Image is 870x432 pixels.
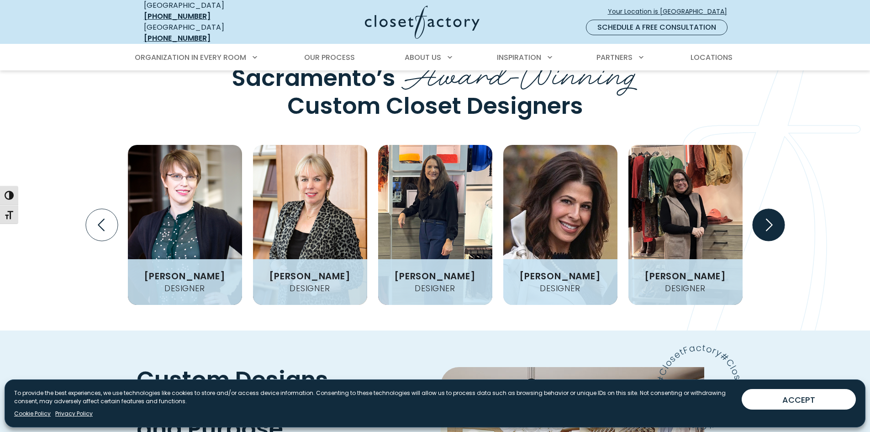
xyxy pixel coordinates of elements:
a: [PHONE_NUMBER] [144,11,211,21]
span: Your Location is [GEOGRAPHIC_DATA] [608,7,734,16]
h3: [PERSON_NAME] [140,272,229,281]
span: Our Process [304,52,355,63]
h3: [PERSON_NAME] [390,272,479,281]
p: To provide the best experiences, we use technologies like cookies to store and/or access device i... [14,389,734,405]
div: [GEOGRAPHIC_DATA] [144,22,276,44]
span: Partners [596,52,633,63]
a: Schedule a Free Consultation [586,20,728,35]
span: Custom Closet Designers [287,90,583,122]
h4: Designer [661,284,709,293]
h4: Designer [286,284,333,293]
button: Previous slide [82,205,121,245]
img: Closet Factory Logo [365,5,480,39]
h4: Designer [536,284,584,293]
span: About Us [405,52,441,63]
button: Next slide [749,205,788,245]
h3: [PERSON_NAME] [641,272,729,281]
img: closet factory Lori Cortez [503,145,617,305]
img: closet factory employee Megan Bose [128,145,242,305]
span: Sacramento’s [232,62,395,94]
img: closet factory employee cece [628,145,743,305]
span: Custom Designs [137,363,328,396]
a: Your Location is [GEOGRAPHIC_DATA] [607,4,735,20]
button: ACCEPT [742,389,856,410]
h4: Designer [411,284,459,293]
img: close factory employee Jennifer-Duffy [378,145,492,305]
span: Award-Winning [401,48,639,97]
h3: [PERSON_NAME] [265,272,354,281]
a: [PHONE_NUMBER] [144,33,211,43]
span: Organization in Every Room [135,52,246,63]
h4: Designer [161,284,208,293]
span: Precision [250,374,377,423]
h3: [PERSON_NAME] [516,272,604,281]
span: Locations [691,52,733,63]
span: Inspiration [497,52,541,63]
a: Cookie Policy [14,410,51,418]
a: Privacy Policy [55,410,93,418]
nav: Primary Menu [128,45,742,70]
img: closet factory employee Sandi Estey [253,145,367,305]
